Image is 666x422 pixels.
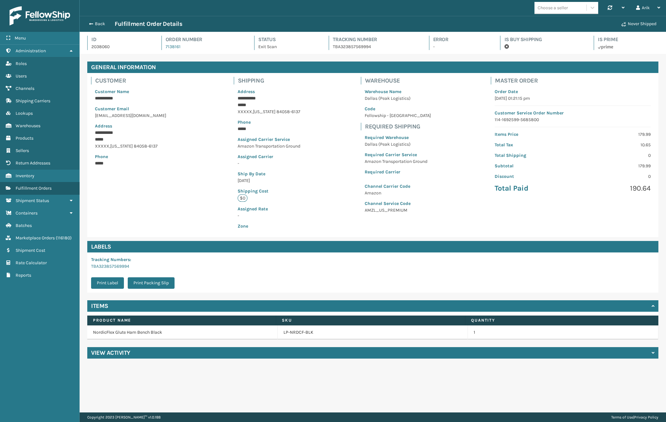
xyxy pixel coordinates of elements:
span: Shipment Cost [16,248,45,253]
label: Product Name [93,317,270,323]
p: TBA323857569994 [333,43,418,50]
span: , [252,109,253,114]
span: Users [16,73,27,79]
h4: Is Buy Shipping [504,36,582,43]
p: Channel Service Code [365,200,431,207]
span: ( 116180 ) [56,235,72,241]
p: 0 [576,173,651,180]
span: Roles [16,61,27,66]
button: Never Shipped [618,18,660,30]
h4: Error [433,36,489,43]
span: Administration [16,48,46,54]
span: Sellers [16,148,29,153]
p: Phone [238,119,301,126]
span: Fulfillment Orders [16,186,52,191]
p: - [238,212,301,219]
p: Customer Service Order Number [495,110,651,116]
h4: Tracking Number [333,36,418,43]
a: 7138161 [166,44,181,49]
p: Amazon [365,190,431,196]
p: - [238,160,301,167]
p: Exit Scan [258,43,317,50]
span: XXXXX [238,109,252,114]
span: Return Addresses [16,160,50,166]
td: NordicFlex Glute Ham Bench Black [87,325,278,339]
p: Items Price [495,131,569,138]
p: 2038060 [91,43,150,50]
h4: Labels [87,241,658,252]
p: Fellowship - [GEOGRAPHIC_DATA] [365,112,431,119]
span: Batches [16,223,32,228]
span: Products [16,135,33,141]
h4: Warehouse [365,77,435,84]
p: Total Tax [495,142,569,148]
button: Print Label [91,277,124,289]
p: Subtotal [495,163,569,169]
span: 84058-6137 [134,143,158,149]
img: logo [10,6,70,25]
span: Warehouses [16,123,40,128]
p: Total Shipping [495,152,569,159]
h4: Shipping [238,77,305,84]
span: Lookups [16,111,33,116]
p: Assigned Rate [238,206,301,212]
p: [DATE] [238,177,301,184]
span: Tracking Numbers : [91,257,131,262]
label: SKU [282,317,459,323]
span: 84058-6137 [276,109,300,114]
p: [DATE] 01:21:15 pm [495,95,651,102]
h4: Master Order [495,77,655,84]
span: Address [238,89,255,94]
span: Inventory [16,173,34,178]
p: 179.99 [576,163,651,169]
span: Address [95,123,112,129]
a: TBA323857569994 [91,264,129,269]
span: Rate Calculator [16,260,47,266]
td: 1 [468,325,658,339]
i: Never Shipped [621,22,626,26]
p: Amazon Transportation Ground [365,158,431,165]
p: Dallas (Peak Logistics) [365,141,431,148]
p: Assigned Carrier Service [238,136,301,143]
p: Required Warehouse [365,134,431,141]
span: [US_STATE] [253,109,276,114]
h4: Order Number [166,36,243,43]
p: Warehouse Name [365,88,431,95]
p: Total Paid [495,184,569,193]
h3: Fulfillment Order Details [115,20,182,28]
p: Dallas (Peak Logistics) [365,95,431,102]
a: Privacy Policy [634,415,658,419]
span: Marketplace Orders [16,235,55,241]
span: , [109,143,110,149]
p: Assigned Carrier [238,153,301,160]
span: Containers [16,210,38,216]
h4: Customer [95,77,178,84]
h4: Is Prime [598,36,658,43]
p: Discount [495,173,569,180]
span: Menu [15,35,26,41]
h4: General Information [87,62,658,73]
span: XXXXX [95,143,109,149]
p: 0 [576,152,651,159]
p: $0 [238,194,247,202]
button: Print Packing Slip [128,277,175,289]
p: Code [365,105,431,112]
p: Copyright 2023 [PERSON_NAME]™ v 1.0.188 [87,412,161,422]
button: Back [85,21,115,27]
p: Order Date [495,88,651,95]
p: 190.64 [576,184,651,193]
p: Ship By Date [238,171,301,177]
p: Required Carrier [365,169,431,175]
span: Shipment Status [16,198,49,203]
h4: Items [91,302,108,310]
div: | [611,412,658,422]
p: 114-1692599-5685800 [495,116,651,123]
h4: Id [91,36,150,43]
p: Zone [238,223,301,229]
h4: Status [258,36,317,43]
p: Required Carrier Service [365,151,431,158]
h4: View Activity [91,349,130,357]
p: 10.65 [576,142,651,148]
p: [EMAIL_ADDRESS][DOMAIN_NAME] [95,112,174,119]
p: Amazon Transportation Ground [238,143,301,149]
